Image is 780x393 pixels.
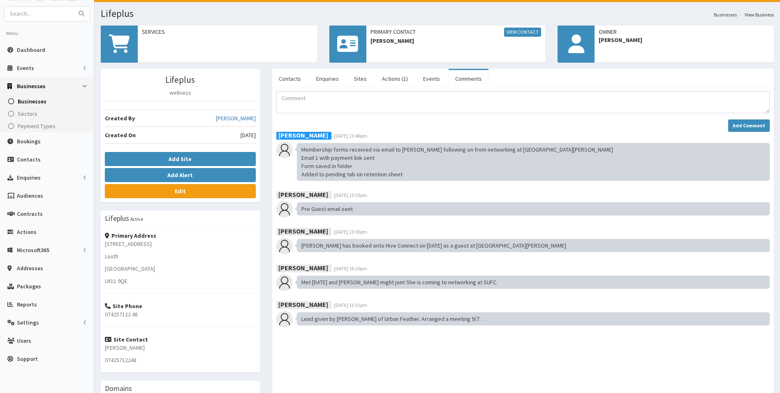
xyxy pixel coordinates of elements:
div: Membership forms received via email to [PERSON_NAME] following on from networking at [GEOGRAPHIC_... [297,143,770,181]
p: 07425712248 [105,356,256,364]
textarea: Comment [276,91,770,113]
span: Contracts [17,210,43,218]
b: [PERSON_NAME] [278,300,328,309]
span: Owner [599,28,770,36]
strong: Add Comment [733,122,765,129]
h3: Domains [105,385,132,392]
div: Met [DATE] and [PERSON_NAME] might join! She is coming to networking at SUFC. [297,276,770,289]
span: Payment Types [18,122,56,130]
span: [PERSON_NAME] [370,37,542,45]
span: Reports [17,301,37,308]
a: Sectors [2,108,94,120]
span: [DATE] 16:20pm [334,265,367,271]
span: Actions [17,228,37,236]
a: Events [417,70,447,87]
span: Support [17,355,38,363]
h3: Lifeplus [105,215,129,222]
li: View Business [737,11,774,18]
button: Add Alert [105,168,256,182]
p: [GEOGRAPHIC_DATA] [105,264,256,273]
h1: Lifeplus [101,8,774,19]
small: Active [130,216,143,222]
div: Lead given by [PERSON_NAME] of Urban Feather. Arranged a meeting 9/7. [297,312,770,325]
strong: Primary Address [105,232,156,239]
b: [PERSON_NAME] [278,264,328,272]
a: View Contact [504,28,541,37]
input: Search... [5,7,74,21]
span: Enquiries [17,174,41,181]
span: Contacts [17,156,41,163]
a: Comments [449,70,488,87]
a: Edit [105,184,256,198]
span: Microsoft365 [17,246,49,254]
span: Packages [17,283,41,290]
span: Addresses [17,264,43,272]
a: Businesses [714,11,737,18]
span: [DATE] 13:46pm [334,133,367,139]
p: 074257122 48 [105,310,256,318]
a: Sites [347,70,373,87]
span: Businesses [17,82,46,90]
span: Primary Contact [370,28,542,37]
b: Add Site [169,155,192,163]
span: [DATE] 13:31pm [334,302,367,308]
a: Actions (1) [375,70,414,87]
p: [PERSON_NAME] [105,344,256,352]
a: Contacts [272,70,308,87]
b: Created By [105,115,135,122]
span: [PERSON_NAME] [599,36,770,44]
span: Bookings [17,138,41,145]
button: Add Comment [728,119,770,132]
strong: Site Contact [105,336,148,343]
span: [DATE] [241,131,256,139]
span: Events [17,64,34,72]
b: Edit [175,187,186,195]
span: Settings [17,319,39,326]
p: Louth [105,252,256,260]
span: Dashboard [17,46,45,54]
b: Add Alert [167,171,193,179]
p: LN11 9QE [105,277,256,285]
b: [PERSON_NAME] [278,227,328,235]
span: Users [17,337,31,344]
a: [PERSON_NAME] [216,114,256,122]
b: Created On [105,131,136,139]
span: Sectors [18,110,37,117]
span: [DATE] 13:03pm [334,229,367,235]
span: Businesses [18,98,46,105]
a: Businesses [2,95,94,108]
span: [DATE] 13:33pm [334,192,367,198]
div: [PERSON_NAME] has booked onto Hive Connect on [DATE] as a guest at [GEOGRAPHIC_DATA][PERSON_NAME] [297,239,770,252]
strong: Site Phone [105,302,142,310]
b: [PERSON_NAME] [278,131,328,139]
a: Payment Types [2,120,94,132]
h3: Lifeplus [105,75,256,84]
span: Services [142,28,313,36]
span: Audiences [17,192,43,199]
b: [PERSON_NAME] [278,190,328,199]
p: [STREET_ADDRESS] [105,240,256,248]
a: Enquiries [310,70,345,87]
div: Pre Guest email sent [297,202,770,215]
p: wellness [105,89,256,97]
